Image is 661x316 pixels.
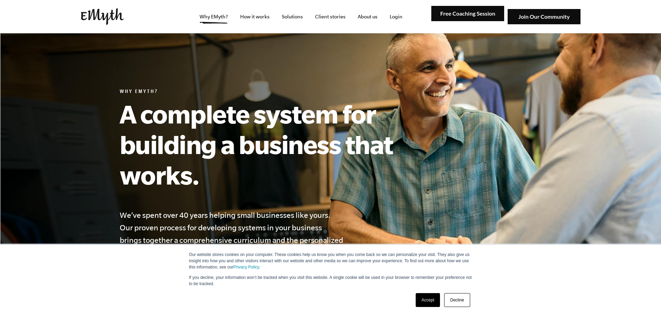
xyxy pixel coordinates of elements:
[234,265,259,270] a: Privacy Policy
[120,89,425,96] h6: Why EMyth?
[81,8,124,25] img: EMyth
[626,283,661,316] iframe: Chat Widget
[508,9,581,25] img: Join Our Community
[444,293,470,307] a: Decline
[120,209,345,271] h4: We’ve spent over 40 years helping small businesses like yours. Our proven process for developing ...
[189,251,472,270] p: Our website stores cookies on your computer. These cookies help us know you when you come back so...
[431,6,504,22] img: Free Coaching Session
[416,293,440,307] a: Accept
[189,274,472,287] p: If you decline, your information won’t be tracked when you visit this website. A single cookie wi...
[120,99,425,190] h1: A complete system for building a business that works.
